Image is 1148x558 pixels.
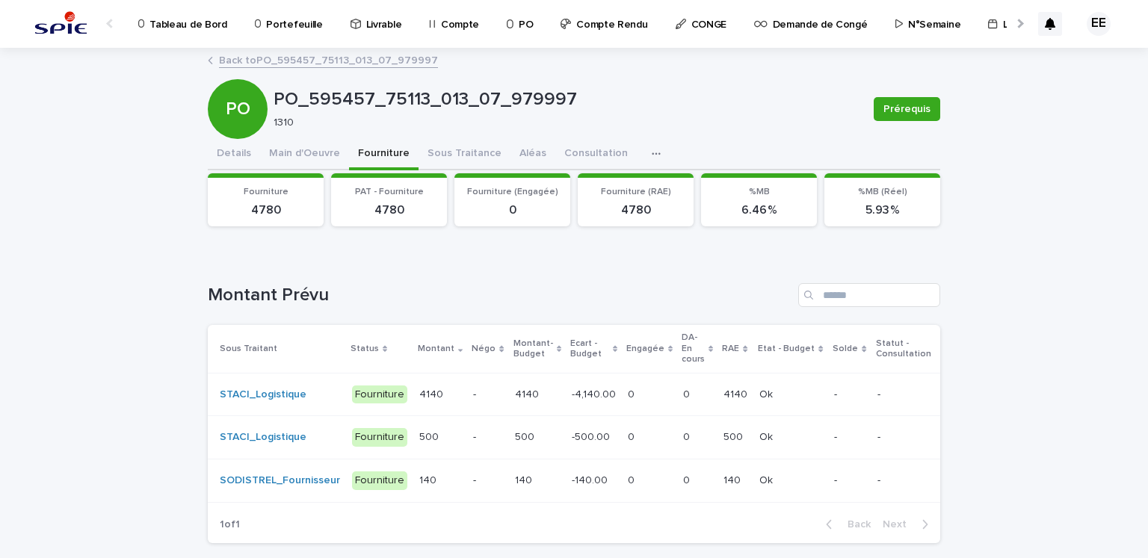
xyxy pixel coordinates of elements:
p: Engagée [626,341,664,357]
button: Sous Traitance [419,139,510,170]
p: 0 [628,428,638,444]
p: 500 [515,428,537,444]
div: PO [208,38,268,120]
button: Next [877,518,940,531]
p: Etat - Budget [758,341,815,357]
a: SODISTREL_Fournisseur [220,474,340,487]
p: Sous Traitant [220,341,277,357]
h1: Montant Prévu [208,285,792,306]
p: 0 [628,385,638,401]
p: 1 of 1 [208,506,252,543]
tr: SODISTREL_Fournisseur Fourniture140140 -140140 -140.00-140.00 00 00 140140 OkOk --NégoEditer [208,459,1105,503]
p: - [877,474,930,487]
p: Ok [759,428,776,444]
div: Fourniture [352,385,407,404]
p: Négo [472,341,496,357]
p: -500.00 [572,428,613,444]
p: 5.93 % [833,203,931,217]
p: 4780 [587,203,685,217]
p: RAE [722,341,739,357]
tr: STACI_Logistique Fourniture500500 -500500 -500.00-500.00 00 00 500500 OkOk --NégoEditer [208,416,1105,459]
p: 4140 [515,385,542,401]
p: - [473,388,502,401]
p: Status [351,341,379,357]
p: 500 [419,428,442,444]
p: 140 [515,471,535,487]
p: 4140 [419,385,446,401]
button: Fourniture [349,139,419,170]
p: 0 [683,428,693,444]
div: Fourniture [352,471,407,490]
p: 140 [723,471,744,487]
p: 0 [463,203,561,217]
span: Fourniture (RAE) [601,187,671,196]
p: 4140 [723,385,750,401]
p: 4780 [217,203,315,217]
span: Next [883,519,916,530]
p: Montant-Budget [513,335,553,363]
p: 4780 [340,203,438,217]
p: -4,140.00 [572,385,619,401]
p: DA-En cours [682,329,705,368]
p: Ecart - Budget [570,335,609,363]
p: - [834,388,865,401]
p: Ok [759,385,776,401]
tr: STACI_Logistique Fourniture41404140 -41404140 -4,140.00-4,140.00 00 00 41404140 OkOk --NégoEditer [208,373,1105,416]
p: -140.00 [572,471,611,487]
p: 1310 [274,117,856,129]
p: - [473,431,502,444]
button: Back [814,518,877,531]
div: EE [1087,12,1111,36]
p: - [877,431,930,444]
span: PAT - Fourniture [355,187,424,196]
span: %MB [749,187,770,196]
a: STACI_Logistique [220,431,306,444]
p: - [473,474,502,487]
p: Ok [759,471,776,487]
span: %MB (Réel) [858,187,907,196]
button: Main d'Oeuvre [260,139,349,170]
button: Details [208,139,260,170]
span: Fourniture (Engagée) [467,187,558,196]
div: Fourniture [352,428,407,447]
p: - [834,474,865,487]
span: Prérequis [883,102,931,117]
p: 140 [419,471,439,487]
span: Back [839,519,871,530]
a: STACI_Logistique [220,388,306,401]
p: 0 [683,471,693,487]
p: 500 [723,428,746,444]
p: 6.46 % [710,203,808,217]
button: Aléas [510,139,555,170]
input: Search [798,283,940,307]
p: Statut - Consultation [876,335,931,363]
p: - [834,431,865,444]
p: Montant [418,341,454,357]
p: Solde [833,341,858,357]
p: - [877,388,930,401]
p: PO_595457_75113_013_07_979997 [274,89,862,111]
span: Fourniture [244,187,288,196]
button: Consultation [555,139,637,170]
p: 0 [628,471,638,487]
a: Back toPO_595457_75113_013_07_979997 [219,51,438,68]
img: svstPd6MQfCT1uX1QGkG [30,9,92,39]
button: Prérequis [874,97,940,121]
p: 0 [683,385,693,401]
